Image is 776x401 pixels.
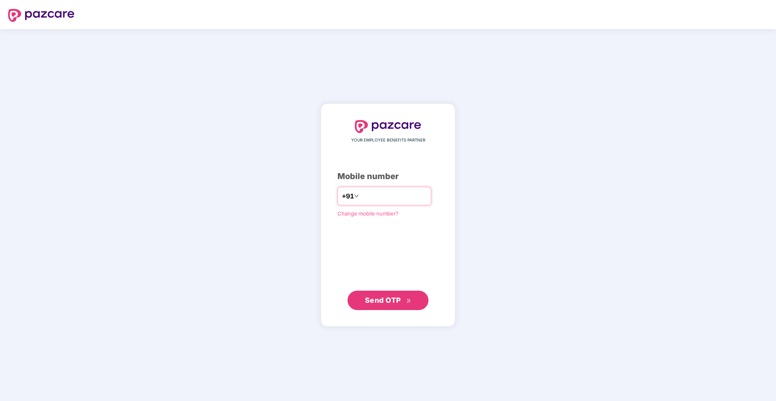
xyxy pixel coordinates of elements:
span: +91 [342,191,354,201]
img: logo [355,120,421,133]
span: down [354,194,359,198]
span: Send OTP [365,296,401,304]
span: YOUR EMPLOYEE BENEFITS PARTNER [351,137,425,144]
button: Send OTPdouble-right [348,291,428,310]
img: logo [8,9,74,22]
div: Mobile number [337,170,439,183]
span: double-right [406,298,411,304]
a: Change mobile number? [337,210,399,217]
